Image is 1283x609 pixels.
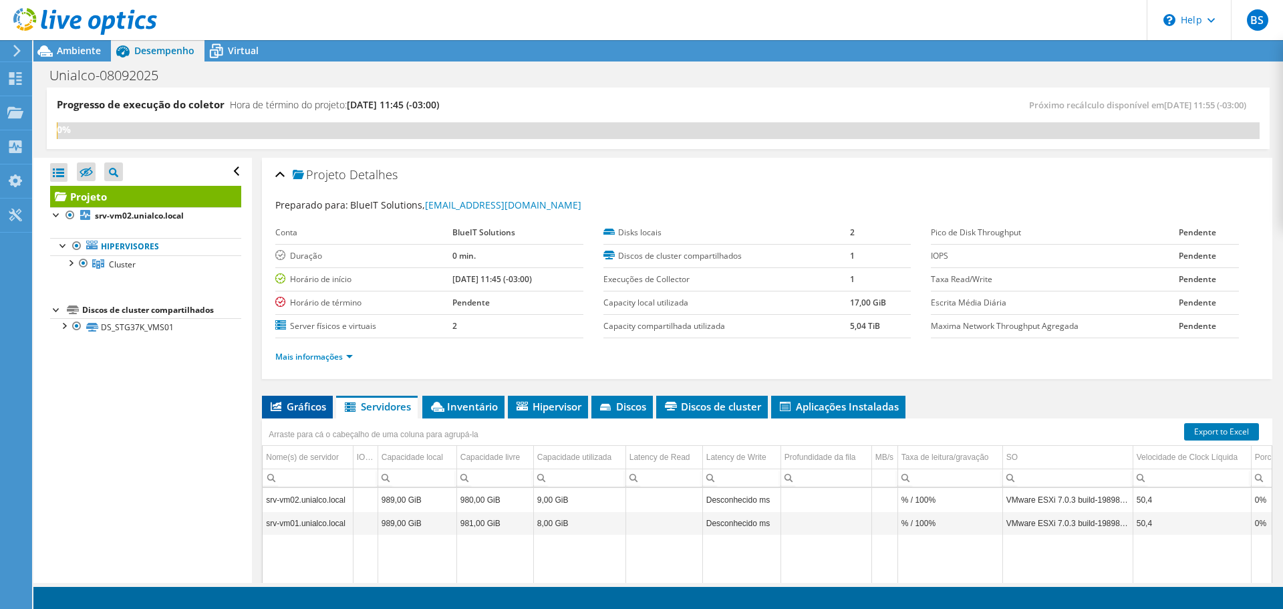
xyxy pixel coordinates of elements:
[275,296,452,310] label: Horário de término
[1006,449,1018,465] div: SO
[429,400,498,413] span: Inventário
[293,168,346,182] span: Projeto
[263,469,353,487] td: Column Nome(s) de servidor, Filter cell
[850,297,886,308] b: 17,00 GiB
[931,320,1179,333] label: Maxima Network Throughput Agregada
[378,488,456,511] td: Column Capacidade local, Value 989,00 GiB
[57,44,101,57] span: Ambiente
[1133,488,1251,511] td: Column Velocidade de Clock Líquida, Value 50,4
[353,488,378,511] td: Column IOPS, Value
[43,68,179,83] h1: Unialco-08092025
[780,511,871,535] td: Column Profundidade da fila, Value
[378,469,456,487] td: Column Capacidade local, Filter cell
[1133,446,1251,469] td: Velocidade de Clock Líquida Column
[603,226,850,239] label: Disks locais
[533,446,625,469] td: Capacidade utilizada Column
[871,488,897,511] td: Column MB/s, Value
[357,449,374,465] div: IOPS
[425,199,581,211] a: [EMAIL_ADDRESS][DOMAIN_NAME]
[1133,469,1251,487] td: Column Velocidade de Clock Líquida, Filter cell
[702,446,780,469] td: Latency de Write Column
[263,488,353,511] td: Column Nome(s) de servidor, Value srv-vm02.unialco.local
[897,469,1002,487] td: Column Taxa de leitura/gravação, Filter cell
[228,44,259,57] span: Virtual
[343,400,411,413] span: Servidores
[275,320,452,333] label: Server físicos e virtuais
[1164,99,1246,111] span: [DATE] 11:55 (-03:00)
[515,400,581,413] span: Hipervisor
[275,199,348,211] label: Preparado para:
[50,207,241,225] a: srv-vm02.unialco.local
[452,273,532,285] b: [DATE] 11:45 (-03:00)
[353,446,378,469] td: IOPS Column
[50,238,241,255] a: Hipervisores
[1179,273,1216,285] b: Pendente
[533,488,625,511] td: Column Capacidade utilizada, Value 9,00 GiB
[456,488,533,511] td: Column Capacidade livre, Value 980,00 GiB
[850,227,855,238] b: 2
[931,226,1179,239] label: Pico de Disk Throughput
[82,302,241,318] div: Discos de cluster compartilhados
[871,469,897,487] td: Column MB/s, Filter cell
[1029,99,1253,111] span: Próximo recálculo disponível em
[598,400,646,413] span: Discos
[1137,449,1238,465] div: Velocidade de Clock Líquida
[1163,14,1175,26] svg: \n
[871,446,897,469] td: MB/s Column
[1002,446,1133,469] td: SO Column
[275,226,452,239] label: Conta
[625,511,702,535] td: Column Latency de Read, Value
[1002,511,1133,535] td: Column SO, Value VMware ESXi 7.0.3 build-19898904
[603,273,850,286] label: Execuções de Collector
[603,249,850,263] label: Discos de cluster compartilhados
[95,210,184,221] b: srv-vm02.unialco.local
[1002,488,1133,511] td: Column SO, Value VMware ESXi 7.0.3 build-19898904
[456,469,533,487] td: Column Capacidade livre, Filter cell
[780,469,871,487] td: Column Profundidade da fila, Filter cell
[850,320,880,332] b: 5,04 TiB
[702,488,780,511] td: Column Latency de Write, Value Desconhecido ms
[382,449,443,465] div: Capacidade local
[50,318,241,336] a: DS_STG37K_VMS01
[50,255,241,273] a: Cluster
[537,449,611,465] div: Capacidade utilizada
[702,469,780,487] td: Column Latency de Write, Filter cell
[349,166,398,182] span: Detalhes
[897,446,1002,469] td: Taxa de leitura/gravação Column
[347,98,439,111] span: [DATE] 11:45 (-03:00)
[230,98,439,112] h4: Hora de término do projeto:
[50,186,241,207] a: Projeto
[378,446,456,469] td: Capacidade local Column
[629,449,690,465] div: Latency de Read
[1179,227,1216,238] b: Pendente
[452,227,515,238] b: BlueIT Solutions
[603,320,850,333] label: Capacity compartilhada utilizada
[778,400,899,413] span: Aplicações Instaladas
[378,511,456,535] td: Column Capacidade local, Value 989,00 GiB
[456,446,533,469] td: Capacidade livre Column
[263,446,353,469] td: Nome(s) de servidor Column
[533,511,625,535] td: Column Capacidade utilizada, Value 8,00 GiB
[265,425,482,444] div: Arraste para cá o cabeçalho de uma coluna para agrupá-la
[460,449,520,465] div: Capacidade livre
[134,44,194,57] span: Desempenho
[275,273,452,286] label: Horário de início
[533,469,625,487] td: Column Capacidade utilizada, Filter cell
[931,273,1179,286] label: Taxa Read/Write
[897,488,1002,511] td: Column Taxa de leitura/gravação, Value % / 100%
[1133,511,1251,535] td: Column Velocidade de Clock Líquida, Value 50,4
[275,249,452,263] label: Duração
[266,449,339,465] div: Nome(s) de servidor
[263,511,353,535] td: Column Nome(s) de servidor, Value srv-vm01.unialco.local
[353,469,378,487] td: Column IOPS, Filter cell
[663,400,761,413] span: Discos de cluster
[452,320,457,332] b: 2
[353,511,378,535] td: Column IOPS, Value
[931,249,1179,263] label: IOPS
[780,488,871,511] td: Column Profundidade da fila, Value
[109,259,136,270] span: Cluster
[1002,469,1133,487] td: Column SO, Filter cell
[1179,250,1216,261] b: Pendente
[706,449,766,465] div: Latency de Write
[1247,9,1268,31] span: BS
